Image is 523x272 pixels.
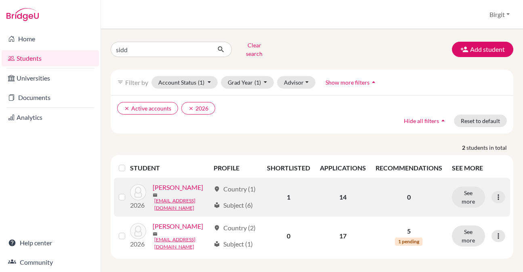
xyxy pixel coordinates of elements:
[181,102,215,115] button: clear2026
[6,8,39,21] img: Bridge-U
[188,106,194,111] i: clear
[315,178,371,217] td: 14
[395,238,422,246] span: 1 pending
[452,42,513,57] button: Add student
[454,115,507,127] button: Reset to default
[130,223,146,239] img: Suhas, Siddhartha
[439,117,447,125] i: arrow_drop_up
[2,89,99,106] a: Documents
[447,158,510,178] th: SEE MORE
[153,183,203,192] a: [PERSON_NAME]
[154,236,210,251] a: [EMAIL_ADDRESS][DOMAIN_NAME]
[262,158,315,178] th: SHORTLISTED
[214,186,220,192] span: location_on
[486,7,513,22] button: Birgit
[2,70,99,86] a: Universities
[130,184,146,200] img: Raghavan, Siddhartha
[153,221,203,231] a: [PERSON_NAME]
[214,184,256,194] div: Country (1)
[2,254,99,270] a: Community
[221,76,274,89] button: Grad Year(1)
[209,158,262,178] th: PROFILE
[2,50,99,66] a: Students
[125,79,148,86] span: Filter by
[153,232,158,236] span: mail
[370,78,378,86] i: arrow_drop_up
[319,76,384,89] button: Show more filtersarrow_drop_up
[124,106,130,111] i: clear
[466,143,513,152] span: students in total
[214,241,220,247] span: local_library
[462,143,466,152] strong: 2
[404,117,439,124] span: Hide all filters
[130,158,209,178] th: STUDENT
[376,192,442,202] p: 0
[198,79,204,86] span: (1)
[151,76,218,89] button: Account Status(1)
[452,187,485,208] button: See more
[452,225,485,246] button: See more
[111,42,211,57] input: Find student by name...
[262,217,315,255] td: 0
[2,235,99,251] a: Help center
[214,223,256,233] div: Country (2)
[315,158,371,178] th: APPLICATIONS
[2,31,99,47] a: Home
[376,226,442,236] p: 5
[154,197,210,212] a: [EMAIL_ADDRESS][DOMAIN_NAME]
[326,79,370,86] span: Show more filters
[117,102,178,115] button: clearActive accounts
[130,200,146,210] p: 2026
[130,239,146,249] p: 2026
[254,79,261,86] span: (1)
[397,115,454,127] button: Hide all filtersarrow_drop_up
[2,109,99,125] a: Analytics
[214,202,220,208] span: local_library
[262,178,315,217] td: 1
[232,39,277,60] button: Clear search
[214,239,253,249] div: Subject (1)
[117,79,124,85] i: filter_list
[214,225,220,231] span: location_on
[214,200,253,210] div: Subject (6)
[277,76,315,89] button: Advisor
[153,193,158,198] span: mail
[371,158,447,178] th: RECOMMENDATIONS
[315,217,371,255] td: 17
